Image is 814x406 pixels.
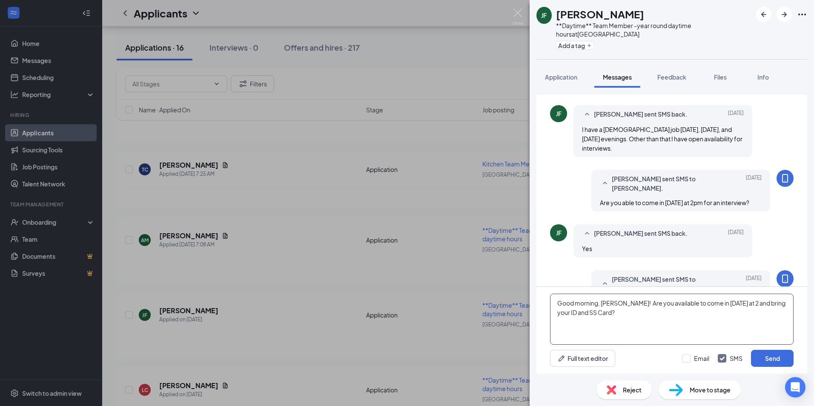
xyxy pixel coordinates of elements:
[556,41,594,50] button: PlusAdd a tag
[541,11,547,20] div: JF
[545,73,577,81] span: Application
[603,73,632,81] span: Messages
[612,174,723,193] span: [PERSON_NAME] sent SMS to [PERSON_NAME].
[780,274,790,284] svg: MobileSms
[785,377,805,397] div: Open Intercom Messenger
[556,109,562,118] div: JF
[728,109,744,120] span: [DATE]
[612,274,723,293] span: [PERSON_NAME] sent SMS to [PERSON_NAME].
[550,294,794,345] textarea: Good morning, [PERSON_NAME]! Are you available to come in [DATE] at 2 and bring your ID and SS Card?
[556,7,644,21] h1: [PERSON_NAME]
[759,9,769,20] svg: ArrowLeftNew
[556,21,752,38] div: **Daytime** Team Member -year round daytime hours at [GEOGRAPHIC_DATA]
[582,245,592,252] span: Yes
[777,7,792,22] button: ArrowRight
[657,73,686,81] span: Feedback
[757,73,769,81] span: Info
[557,354,566,363] svg: Pen
[728,229,744,239] span: [DATE]
[600,279,610,289] svg: SmallChevronUp
[582,126,742,152] span: I have a [DEMOGRAPHIC_DATA] job [DATE], [DATE], and [DATE] evenings. Other than that I have open ...
[690,385,731,395] span: Move to stage
[746,274,762,293] span: [DATE]
[779,9,789,20] svg: ArrowRight
[594,229,688,239] span: [PERSON_NAME] sent SMS back.
[600,199,749,206] span: Are you able to come in [DATE] at 2pm for an interview?
[623,385,642,395] span: Reject
[587,43,592,48] svg: Plus
[751,350,794,367] button: Send
[600,178,610,189] svg: SmallChevronUp
[582,109,592,120] svg: SmallChevronUp
[780,173,790,183] svg: MobileSms
[756,7,771,22] button: ArrowLeftNew
[550,350,615,367] button: Full text editorPen
[714,73,727,81] span: Files
[746,174,762,193] span: [DATE]
[582,229,592,239] svg: SmallChevronUp
[594,109,688,120] span: [PERSON_NAME] sent SMS back.
[556,229,562,237] div: JF
[797,9,807,20] svg: Ellipses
